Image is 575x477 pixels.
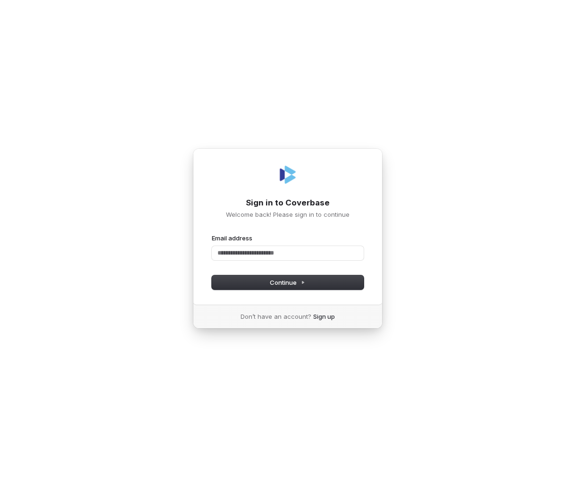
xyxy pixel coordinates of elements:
[212,275,364,290] button: Continue
[241,312,311,321] span: Don’t have an account?
[276,163,299,186] img: Coverbase
[212,197,364,209] h1: Sign in to Coverbase
[270,278,305,287] span: Continue
[212,210,364,219] p: Welcome back! Please sign in to continue
[212,234,252,242] label: Email address
[313,312,335,321] a: Sign up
